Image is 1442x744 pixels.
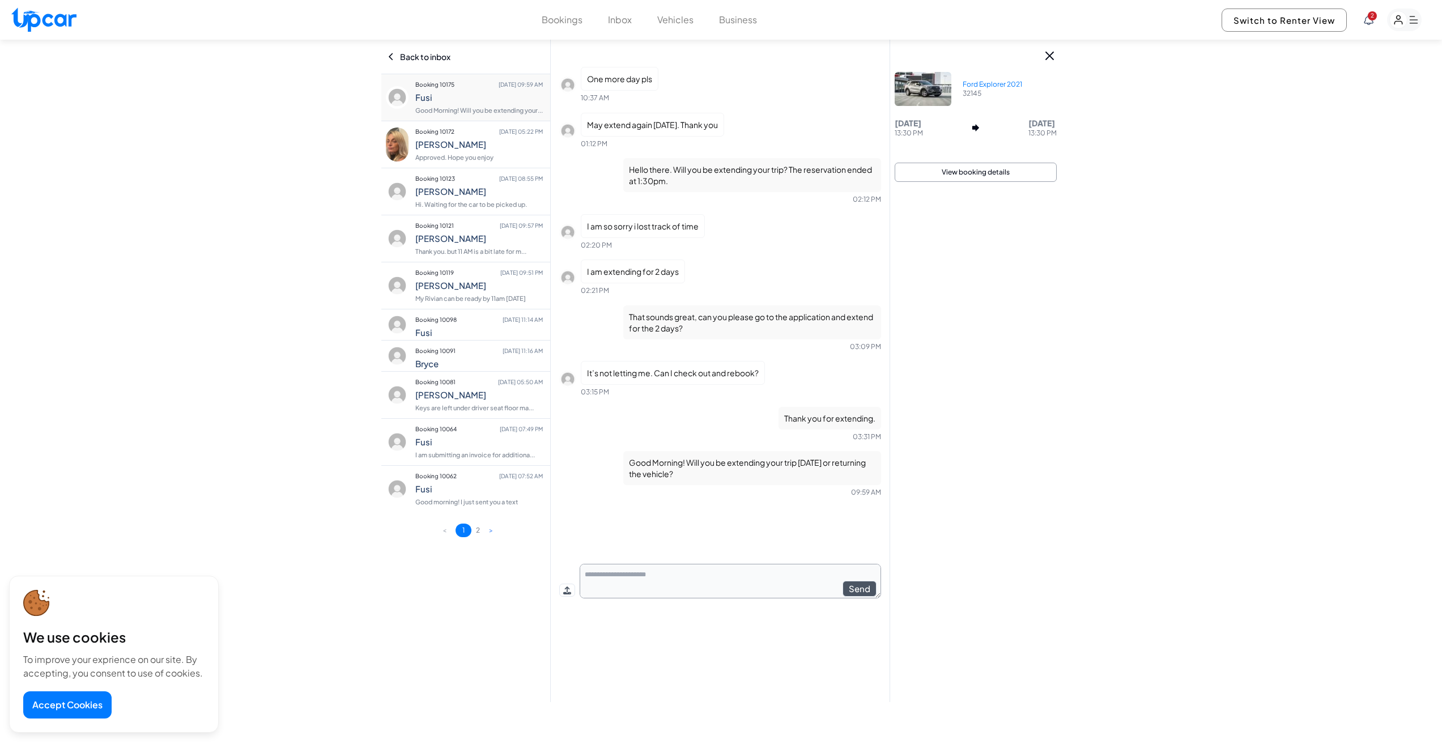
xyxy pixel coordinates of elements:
button: < [436,524,453,537]
img: profile [386,180,409,203]
p: Booking 10175 [415,76,543,92]
img: Upcar Logo [11,7,76,32]
span: 02:12 PM [853,195,881,203]
h4: [PERSON_NAME] [415,139,543,150]
span: [DATE] 07:49 PM [500,421,543,437]
p: Booking 10123 [415,171,543,186]
img: Car Image [895,72,951,106]
p: Booking 10172 [415,124,543,139]
img: profile [386,227,409,250]
p: Hi. Waiting for the car to be picked up. [415,197,543,212]
img: profile [386,431,409,453]
button: Vehicles [657,13,694,27]
span: 02:21 PM [581,286,609,295]
span: [DATE] 09:59 AM [499,76,543,92]
h4: [PERSON_NAME] [415,390,543,400]
img: profile [559,224,576,241]
p: Booking 10062 [415,468,543,484]
p: Good morning! I just sent you a text [415,494,543,510]
p: 13:30 PM [1028,129,1057,138]
span: You have new notifications [1368,11,1377,20]
p: Booking 10121 [415,218,543,233]
h4: Fusi [415,328,543,338]
button: Switch to Renter View [1222,8,1347,32]
img: profile [559,76,576,93]
h4: Fusi [415,484,543,494]
p: Booking 10091 [415,343,543,359]
button: Business [719,13,757,27]
p: I am extending for 2 days [581,260,685,283]
p: That sounds great, can you please go to the application and extend for the 2 days? [623,305,880,339]
img: profile [559,122,576,139]
p: [DATE] [1028,117,1057,129]
img: cookie-icon.svg [23,590,50,617]
p: Hello there. Will you be extending your trip? The reservation ended at 1:30pm. [623,158,880,192]
p: Booking 10081 [415,374,543,390]
p: 32145 [963,89,1022,98]
img: profile [386,86,409,109]
h4: [PERSON_NAME] [415,280,543,291]
p: 13:30 PM [895,129,923,138]
button: Bookings [542,13,582,27]
p: Booking 10098 [415,312,543,328]
p: Approved. Hope you enjoy [415,150,543,165]
p: [DATE] [895,117,923,129]
p: Thank you. but 11 AM is a bit late for m... [415,244,543,260]
button: 1 [456,524,471,537]
h4: Fusi [415,92,543,103]
span: [DATE] 05:22 PM [499,124,543,139]
span: [DATE] 08:55 PM [499,171,543,186]
p: My Rivian can be ready by 11am [DATE] [415,291,543,307]
h4: Bryce [415,359,543,369]
span: [DATE] 09:51 PM [500,265,543,280]
span: [DATE] 11:14 AM [503,312,543,328]
div: We use cookies [23,628,205,646]
p: May extend again [DATE]. Thank you [581,113,724,137]
span: [DATE] 09:57 PM [500,218,543,233]
button: Accept Cookies [23,691,112,719]
img: profile [559,371,576,388]
button: > [484,524,497,537]
span: 02:20 PM [581,241,612,249]
p: It’s not letting me. Can I check out and rebook? [581,361,765,385]
p: Ford Explorer 2021 [963,80,1022,89]
span: 09:59 AM [851,488,881,496]
button: 2 [471,524,484,537]
img: profile [386,384,409,406]
span: 01:12 PM [581,139,607,148]
span: [DATE] 07:52 AM [499,468,543,484]
div: To improve your exprience on our site. By accepting, you consent to use of cookies. [23,653,205,680]
img: profile [386,313,409,336]
p: Good Morning! Will you be extending your... [415,103,543,118]
span: [DATE] 05:50 AM [498,374,543,390]
p: I am submitting an invoice for additiona... [415,447,543,463]
h4: [PERSON_NAME] [415,186,543,197]
img: profile [559,269,576,286]
img: profile [386,274,409,297]
span: 03:15 PM [581,388,609,396]
p: Thank you for extending. [779,407,881,430]
h4: Fusi [415,437,543,447]
img: profile [386,345,409,367]
button: Send [843,581,877,597]
p: Good Morning! Will you be extending your trip [DATE] or returning the vehicle? [623,451,880,485]
p: Booking 10064 [415,421,543,437]
span: 03:31 PM [853,432,881,441]
p: Booking 10119 [415,265,543,280]
p: One more day pls [581,67,658,91]
span: 03:09 PM [850,342,881,351]
img: profile [386,478,409,500]
img: profile [386,127,409,161]
p: I am so sorry i lost track of time [581,214,705,238]
button: View booking details [895,163,1057,182]
button: Inbox [608,13,632,27]
p: Keys are left under driver seat floor ma... [415,400,543,416]
span: [DATE] 11:16 AM [503,343,543,359]
h4: [PERSON_NAME] [415,233,543,244]
span: 10:37 AM [581,93,609,102]
div: Back to inbox [387,40,545,74]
